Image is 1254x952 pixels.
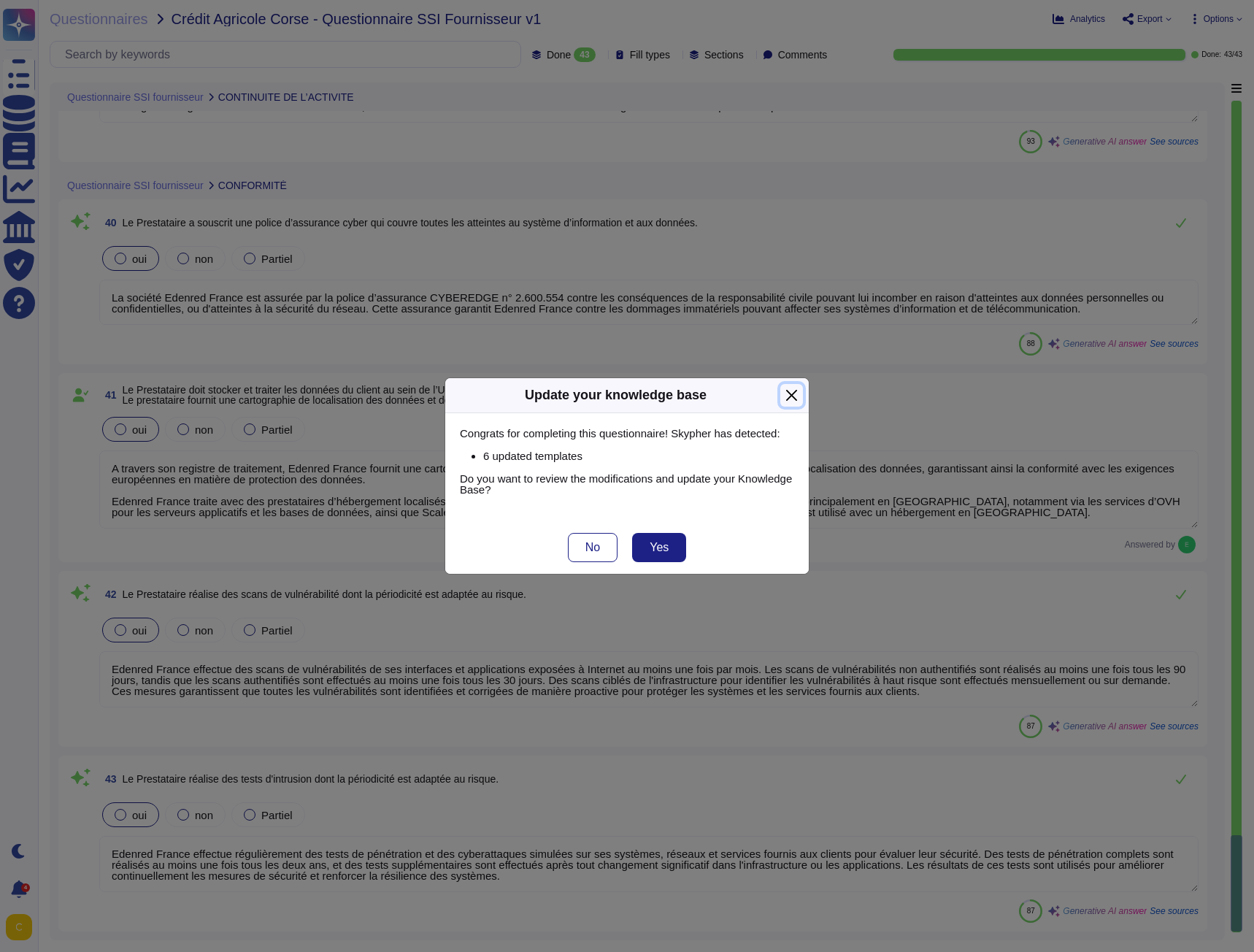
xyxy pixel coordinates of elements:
button: No [568,533,618,562]
p: Do you want to review the modifications and update your Knowledge Base? [460,473,794,495]
span: No [585,542,600,553]
p: Congrats for completing this questionnaire! Skypher has detected: [460,428,794,439]
div: Update your knowledge base [525,385,707,405]
p: 6 updated templates [483,450,794,461]
button: Close [780,384,803,407]
span: Yes [650,542,669,553]
button: Yes [632,533,686,562]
